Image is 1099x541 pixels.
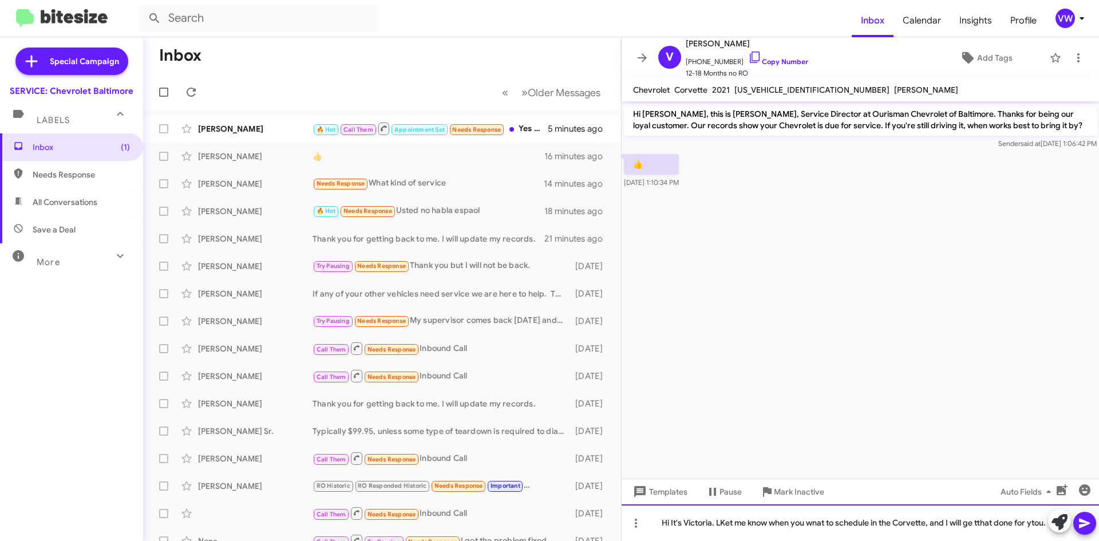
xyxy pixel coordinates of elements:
[751,481,833,502] button: Mark Inactive
[491,482,520,489] span: Important
[33,196,97,208] span: All Conversations
[198,260,313,272] div: [PERSON_NAME]
[159,46,201,65] h1: Inbox
[313,288,570,299] div: If any of your other vehicles need service we are here to help. Thank you
[50,56,119,67] span: Special Campaign
[33,224,76,235] span: Save a Deal
[570,398,612,409] div: [DATE]
[525,481,563,492] span: Forwarded
[121,141,130,153] span: (1)
[452,126,501,133] span: Needs Response
[774,481,824,502] span: Mark Inactive
[198,370,313,382] div: [PERSON_NAME]
[544,233,612,244] div: 21 minutes ago
[313,341,570,356] div: Inbound Call
[394,126,445,133] span: Appointment Set
[313,369,570,383] div: Inbound Call
[367,373,416,381] span: Needs Response
[528,86,600,99] span: Older Messages
[686,50,808,68] span: [PHONE_NUMBER]
[313,479,570,492] div: Okay
[570,508,612,519] div: [DATE]
[734,85,890,95] span: [US_VEHICLE_IDENTIFICATION_NUMBER]
[570,343,612,354] div: [DATE]
[317,126,336,133] span: 🔥 Hot
[686,68,808,79] span: 12-18 Months no RO
[544,206,612,217] div: 18 minutes ago
[198,151,313,162] div: [PERSON_NAME]
[624,104,1097,136] p: Hi [PERSON_NAME], this is [PERSON_NAME], Service Director at Ourisman Chevrolet of Baltimore. Tha...
[198,398,313,409] div: [PERSON_NAME]
[570,480,612,492] div: [DATE]
[950,4,1001,37] a: Insights
[852,4,894,37] a: Inbox
[548,123,612,135] div: 5 minutes ago
[10,85,133,97] div: SERVICE: Chevrolet Baltimore
[198,343,313,354] div: [PERSON_NAME]
[367,456,416,463] span: Needs Response
[894,4,950,37] a: Calendar
[317,346,346,353] span: Call Them
[317,317,350,325] span: Try Pausing
[495,81,515,104] button: Previous
[313,398,570,409] div: Thank you for getting back to me. I will update my records.
[686,37,808,50] span: [PERSON_NAME]
[358,482,426,489] span: RO Responded Historic
[37,257,60,267] span: More
[313,177,544,190] div: What kind of service
[317,262,350,270] span: Try Pausing
[139,5,379,32] input: Search
[317,511,346,518] span: Call Them
[434,482,483,489] span: Needs Response
[1055,9,1075,28] div: VW
[697,481,751,502] button: Pause
[33,141,130,153] span: Inbox
[622,504,1099,541] div: Hi It's Victoria. LKet me know when you wnat to schedule in the Corvette, and I will ge tthat don...
[570,453,612,464] div: [DATE]
[1001,481,1055,502] span: Auto Fields
[570,288,612,299] div: [DATE]
[570,370,612,382] div: [DATE]
[357,317,406,325] span: Needs Response
[33,169,130,180] span: Needs Response
[313,259,570,273] div: Thank you but I will not be back.
[570,260,612,272] div: [DATE]
[317,482,350,489] span: RO Historic
[666,48,674,66] span: V
[927,48,1044,68] button: Add Tags
[1001,4,1046,37] span: Profile
[357,262,406,270] span: Needs Response
[570,425,612,437] div: [DATE]
[313,451,570,465] div: Inbound Call
[544,151,612,162] div: 16 minutes ago
[198,315,313,327] div: [PERSON_NAME]
[198,233,313,244] div: [PERSON_NAME]
[633,85,670,95] span: Chevrolet
[998,139,1097,148] span: Sender [DATE] 1:06:42 PM
[1021,139,1041,148] span: said at
[544,178,612,189] div: 14 minutes ago
[198,123,313,135] div: [PERSON_NAME]
[991,481,1065,502] button: Auto Fields
[496,81,607,104] nav: Page navigation example
[198,425,313,437] div: [PERSON_NAME] Sr.
[502,85,508,100] span: «
[343,207,392,215] span: Needs Response
[515,81,607,104] button: Next
[894,85,958,95] span: [PERSON_NAME]
[674,85,707,95] span: Corvette
[712,85,730,95] span: 2021
[198,206,313,217] div: [PERSON_NAME]
[624,178,679,187] span: [DATE] 1:10:34 PM
[317,207,336,215] span: 🔥 Hot
[343,126,373,133] span: Call Them
[313,425,570,437] div: Typically $99.95, unless some type of teardown is required to diagnose.
[317,180,365,187] span: Needs Response
[631,481,687,502] span: Templates
[313,233,544,244] div: Thank you for getting back to me. I will update my records.
[367,346,416,353] span: Needs Response
[317,373,346,381] span: Call Them
[313,314,570,327] div: My supervisor comes back [DATE] and I'll let you know,thnx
